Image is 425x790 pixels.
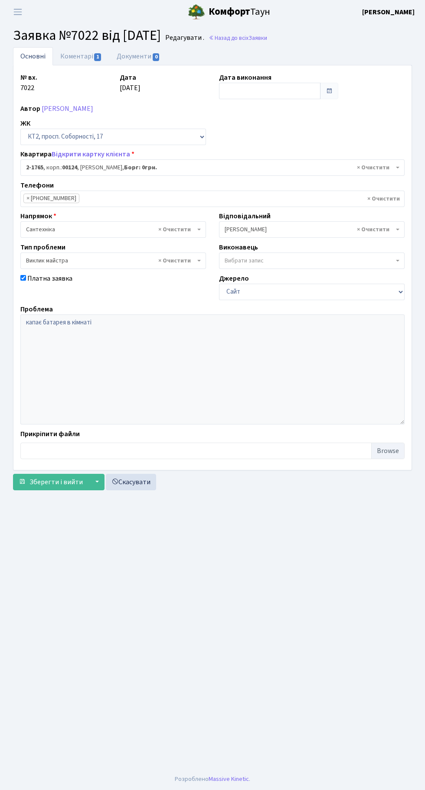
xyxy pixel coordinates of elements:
span: Тихонов М.М. [219,221,405,238]
span: Видалити всі елементи [357,225,389,234]
a: Основні [13,47,53,65]
label: № вх. [20,72,37,83]
label: Квартира [20,149,134,159]
label: Виконавець [219,242,258,253]
button: Переключити навігацію [7,5,29,19]
label: Тип проблеми [20,242,65,253]
a: Коментарі [53,47,109,65]
a: Документи [109,47,167,65]
a: Назад до всіхЗаявки [209,34,267,42]
a: Massive Kinetic [209,774,249,784]
span: Сантехніка [20,221,206,238]
span: Тихонов М.М. [225,225,394,234]
small: Редагувати . [163,34,204,42]
div: 7022 [14,72,113,99]
span: <b>2-1765</b>, корп.: <b>00124</b>, Горбенко Андрій Володимирович, <b>Борг: 0грн.</b> [26,163,394,172]
label: Напрямок [20,211,56,221]
span: Виклик майстра [26,256,195,265]
b: Комфорт [209,5,250,19]
img: logo.png [188,3,205,21]
label: Відповідальний [219,211,271,221]
a: [PERSON_NAME] [362,7,415,17]
label: ЖК [20,118,30,129]
span: <b>2-1765</b>, корп.: <b>00124</b>, Горбенко Андрій Володимирович, <b>Борг: 0грн.</b> [20,159,405,176]
label: Автор [20,104,40,114]
span: Видалити всі елементи [158,225,191,234]
a: Відкрити картку клієнта [52,149,130,159]
label: Телефони [20,180,54,191]
label: Дата виконання [219,72,271,83]
label: Джерело [219,273,249,284]
span: Видалити всі елементи [158,256,191,265]
a: [PERSON_NAME] [42,104,93,113]
span: Вибрати запис [225,256,264,265]
label: Дата [120,72,136,83]
span: Заявка №7022 від [DATE] [13,26,161,45]
span: Зберегти і вийти [29,477,83,487]
span: Видалити всі елементи [357,163,389,172]
span: Таун [209,5,270,19]
span: 1 [94,53,101,61]
div: [DATE] [113,72,212,99]
b: 2-1765 [26,163,43,172]
div: Розроблено . [175,774,250,784]
button: Зберегти і вийти [13,474,88,490]
span: × [26,194,29,203]
span: 0 [153,53,160,61]
span: Видалити всі елементи [367,194,400,203]
b: Борг: 0грн. [124,163,157,172]
textarea: капає батарея в кімнаті [20,314,405,424]
li: +380667905316 [23,194,79,203]
span: Сантехніка [26,225,195,234]
a: Скасувати [106,474,156,490]
b: 00124 [62,163,77,172]
label: Платна заявка [27,273,72,284]
span: Виклик майстра [20,253,206,269]
label: Прикріпити файли [20,429,80,439]
label: Проблема [20,304,53,314]
span: Заявки [248,34,267,42]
